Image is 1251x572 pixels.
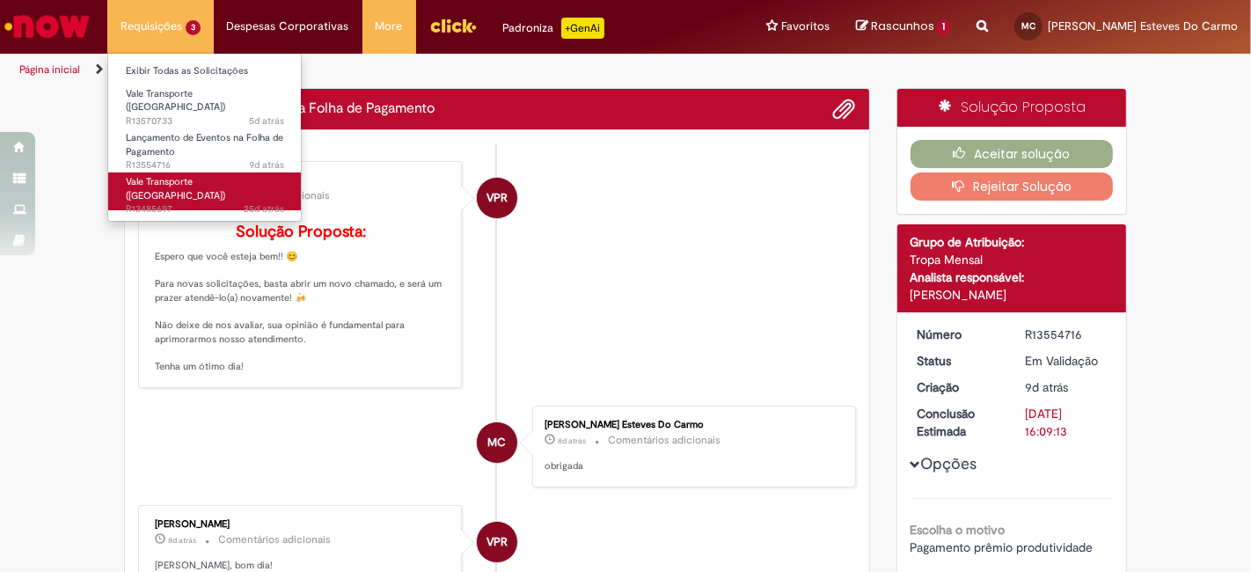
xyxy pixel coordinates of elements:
div: Solução Proposta [897,89,1127,127]
div: [DATE] 16:09:13 [1025,405,1107,440]
button: Aceitar solução [911,140,1114,168]
span: VPR [486,177,508,219]
span: 8d atrás [558,436,586,446]
div: Marcela Marques Esteves Do Carmo [477,422,517,463]
div: Vanessa Paiva Ribeiro [477,178,517,218]
span: 5d atrás [249,114,284,128]
small: Comentários adicionais [608,433,721,448]
div: [PERSON_NAME] [911,286,1114,304]
p: obrigada [545,459,838,473]
time: 22/09/2025 11:44:52 [249,158,284,172]
span: 9d atrás [1025,379,1068,395]
span: 8d atrás [168,535,196,546]
span: 1 [937,19,950,35]
b: Escolha o motivo [911,522,1006,538]
div: Padroniza [503,18,604,39]
span: Vale Transporte ([GEOGRAPHIC_DATA]) [126,87,225,114]
time: 23/09/2025 10:44:31 [168,535,196,546]
a: Aberto R13485697 : Vale Transporte (VT) [108,172,302,210]
time: 23/09/2025 10:51:57 [558,436,586,446]
div: R13554716 [1025,326,1107,343]
span: MC [1021,20,1035,32]
span: Vale Transporte ([GEOGRAPHIC_DATA]) [126,175,225,202]
div: Grupo de Atribuição: [911,233,1114,251]
span: [PERSON_NAME] Esteves Do Carmo [1048,18,1238,33]
p: Espero que você esteja bem!! 😊 Para novas solicitações, basta abrir um novo chamado, e será um pr... [155,224,448,374]
dt: Criação [904,378,1013,396]
a: Aberto R13570733 : Vale Transporte (VT) [108,84,302,122]
a: Rascunhos [856,18,950,35]
a: Página inicial [19,62,80,77]
span: R13570733 [126,114,284,128]
button: Rejeitar Solução [911,172,1114,201]
time: 22/09/2025 11:44:50 [1025,379,1068,395]
div: Tropa Mensal [911,251,1114,268]
dt: Status [904,352,1013,370]
b: Solução Proposta: [236,222,366,242]
p: +GenAi [561,18,604,39]
span: Rascunhos [871,18,934,34]
div: Vanessa Paiva Ribeiro [477,522,517,562]
time: 26/09/2025 14:04:43 [249,114,284,128]
span: Pagamento prêmio produtividade [911,539,1094,555]
span: Favoritos [781,18,830,35]
span: Despesas Corporativas [227,18,349,35]
time: 05/09/2025 16:00:28 [244,202,284,216]
div: 22/09/2025 11:44:50 [1025,378,1107,396]
span: More [376,18,403,35]
span: VPR [486,521,508,563]
span: Requisições [121,18,182,35]
span: 9d atrás [249,158,284,172]
span: MC [487,422,506,464]
span: R13485697 [126,202,284,216]
div: [PERSON_NAME] [155,519,448,530]
a: Aberto R13554716 : Lançamento de Eventos na Folha de Pagamento [108,128,302,166]
div: Em Validação [1025,352,1107,370]
ul: Requisições [107,53,302,222]
dt: Número [904,326,1013,343]
img: ServiceNow [2,9,92,44]
ul: Trilhas de página [13,54,821,86]
dt: Conclusão Estimada [904,405,1013,440]
span: R13554716 [126,158,284,172]
small: Comentários adicionais [218,532,331,547]
span: 25d atrás [244,202,284,216]
div: Analista responsável: [911,268,1114,286]
div: [PERSON_NAME] Esteves Do Carmo [545,420,838,430]
span: Lançamento de Eventos na Folha de Pagamento [126,131,283,158]
a: Exibir Todas as Solicitações [108,62,302,81]
span: 3 [186,20,201,35]
button: Adicionar anexos [833,98,856,121]
img: click_logo_yellow_360x200.png [429,12,477,39]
